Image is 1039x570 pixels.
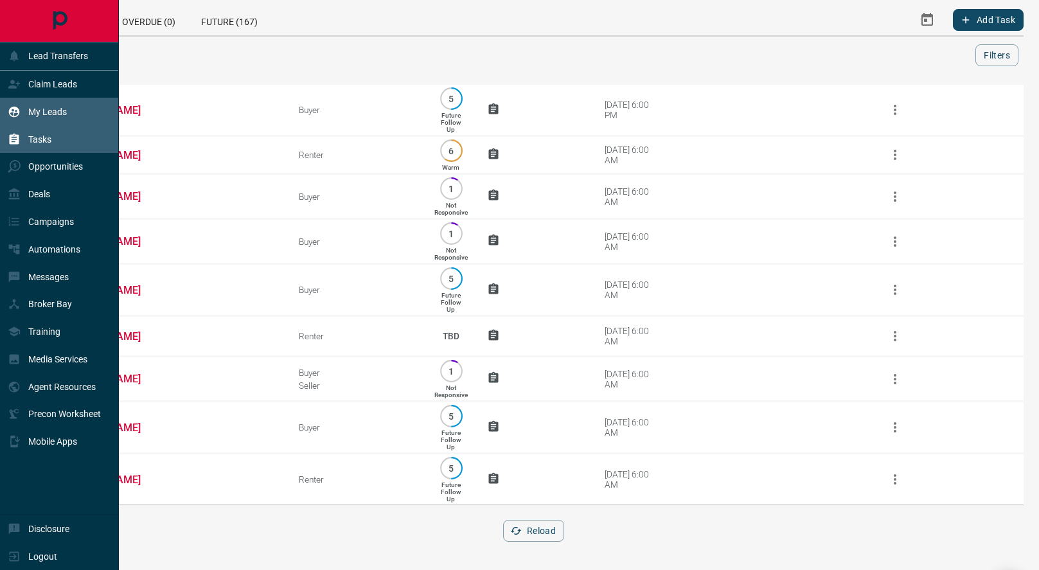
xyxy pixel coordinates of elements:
p: Future Follow Up [441,429,461,450]
p: 1 [447,229,456,238]
p: 5 [447,274,456,283]
p: Not Responsive [434,202,468,216]
div: [DATE] 6:00 PM [605,100,659,120]
div: [DATE] 6:00 AM [605,280,659,300]
div: Buyer [299,368,415,378]
div: Buyer [299,422,415,432]
div: [DATE] 6:00 AM [605,145,659,165]
div: [DATE] 6:00 AM [605,186,659,207]
p: TBD [434,319,468,353]
div: Buyer [299,285,415,295]
button: Add Task [953,9,1024,31]
div: Renter [299,150,415,160]
div: [DATE] 6:00 AM [605,369,659,389]
p: Warm [442,164,459,171]
p: 1 [447,366,456,376]
p: Future Follow Up [441,481,461,503]
div: Renter [299,474,415,485]
div: Renter [299,331,415,341]
div: Future (167) [188,4,271,35]
p: 1 [447,184,456,193]
div: Buyer [299,191,415,202]
div: Overdue (0) [109,4,188,35]
div: [DATE] 6:00 AM [605,231,659,252]
div: [DATE] 6:00 AM [605,469,659,490]
div: Buyer [299,236,415,247]
div: [DATE] 6:00 AM [605,326,659,346]
p: Not Responsive [434,384,468,398]
p: Not Responsive [434,247,468,261]
p: 5 [447,94,456,103]
div: Buyer [299,105,415,115]
p: 5 [447,463,456,473]
div: [DATE] 6:00 AM [605,417,659,438]
p: 5 [447,411,456,421]
p: 6 [447,146,456,156]
button: Reload [503,520,564,542]
button: Select Date Range [912,4,943,35]
p: Future Follow Up [441,112,461,133]
button: Filters [975,44,1018,66]
div: Seller [299,380,415,391]
p: Future Follow Up [441,292,461,313]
